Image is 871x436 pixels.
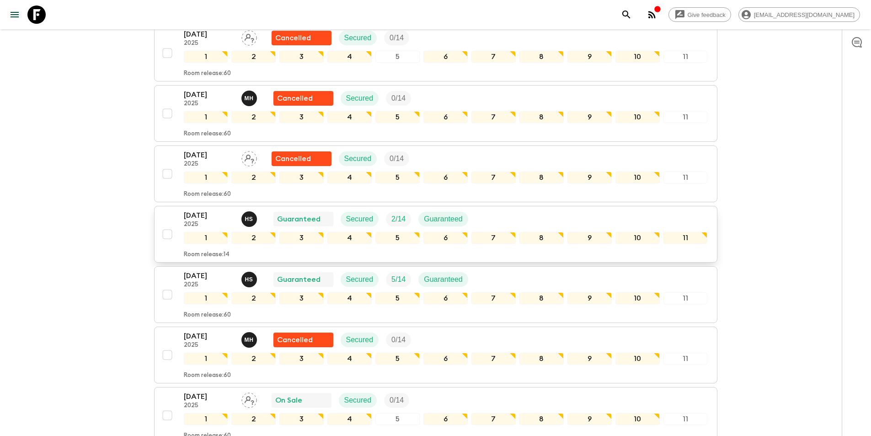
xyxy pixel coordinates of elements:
div: 4 [327,51,372,63]
div: 9 [567,413,612,425]
span: Assign pack leader [241,33,257,40]
span: [EMAIL_ADDRESS][DOMAIN_NAME] [749,11,860,18]
div: 5 [375,111,420,123]
div: 9 [567,172,612,183]
div: 1 [184,292,228,304]
div: 2 [231,353,276,365]
div: 5 [375,353,420,365]
p: Guaranteed [277,214,321,225]
div: 10 [615,292,660,304]
div: 2 [231,292,276,304]
div: 8 [519,111,564,123]
div: 3 [279,413,324,425]
p: Secured [346,93,374,104]
p: Cancelled [275,153,311,164]
div: Secured [341,272,379,287]
div: 2 [231,172,276,183]
div: 4 [327,111,372,123]
div: 9 [567,51,612,63]
div: 10 [615,111,660,123]
p: Cancelled [277,93,313,104]
div: 7 [471,292,516,304]
p: 2025 [184,281,234,289]
p: Guaranteed [424,274,463,285]
div: 8 [519,51,564,63]
div: 3 [279,172,324,183]
div: Trip Fill [384,151,409,166]
p: 0 / 14 [390,32,404,43]
div: 2 [231,111,276,123]
p: [DATE] [184,150,234,161]
p: [DATE] [184,29,234,40]
div: 11 [663,172,708,183]
p: M H [245,336,254,344]
div: Flash Pack cancellation [273,333,333,347]
div: 11 [663,292,708,304]
div: 2 [231,413,276,425]
div: Trip Fill [386,333,411,347]
div: 5 [375,292,420,304]
button: menu [5,5,24,24]
p: Secured [346,274,374,285]
div: Flash Pack cancellation [272,151,331,166]
div: 9 [567,111,612,123]
div: 8 [519,232,564,244]
div: 4 [327,353,372,365]
div: 1 [184,172,228,183]
span: Mr. Heng Pringratana (Prefer name : James) [241,93,259,101]
span: Hong Sarou [241,214,259,221]
div: 7 [471,111,516,123]
span: Assign pack leader [241,395,257,403]
p: 2025 [184,402,234,409]
p: [DATE] [184,270,234,281]
div: Trip Fill [386,272,411,287]
div: 7 [471,172,516,183]
div: 3 [279,111,324,123]
p: 2025 [184,221,234,228]
div: Secured [341,91,379,106]
div: 10 [615,413,660,425]
p: Room release: 60 [184,312,231,319]
div: [EMAIL_ADDRESS][DOMAIN_NAME] [738,7,860,22]
div: 7 [471,413,516,425]
div: 9 [567,232,612,244]
p: 2025 [184,342,234,349]
div: Trip Fill [384,393,409,408]
div: 6 [423,232,468,244]
p: 0 / 14 [390,395,404,406]
p: Cancelled [275,32,311,43]
a: Give feedback [668,7,731,22]
div: 1 [184,51,228,63]
div: 11 [663,232,708,244]
div: 5 [375,51,420,63]
div: 8 [519,292,564,304]
div: 8 [519,172,564,183]
button: [DATE]2025Assign pack leaderFlash Pack cancellationSecuredTrip Fill1234567891011Room release:60 [154,145,717,202]
div: Trip Fill [386,91,411,106]
div: Trip Fill [386,212,411,226]
div: 3 [279,353,324,365]
p: Guaranteed [424,214,463,225]
p: Room release: 60 [184,70,231,77]
div: 8 [519,413,564,425]
p: 0 / 14 [391,93,406,104]
div: 11 [663,51,708,63]
p: Secured [346,334,374,345]
p: M H [245,95,254,102]
button: MH [241,91,259,106]
button: [DATE]2025Hong SarouGuaranteedSecuredTrip FillGuaranteed1234567891011Room release:14 [154,206,717,263]
div: Secured [339,31,377,45]
div: 9 [567,353,612,365]
p: [DATE] [184,89,234,100]
div: 7 [471,51,516,63]
div: 4 [327,292,372,304]
div: 5 [375,232,420,244]
div: 11 [663,413,708,425]
span: Mr. Heng Pringratana (Prefer name : James) [241,335,259,342]
span: Give feedback [683,11,731,18]
button: [DATE]2025Mr. Heng Pringratana (Prefer name : James)Flash Pack cancellationSecuredTrip Fill123456... [154,327,717,383]
div: 1 [184,232,228,244]
p: Room release: 14 [184,251,230,258]
button: [DATE]2025Hong SarouGuaranteedSecuredTrip FillGuaranteed1234567891011Room release:60 [154,266,717,323]
div: 4 [327,413,372,425]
